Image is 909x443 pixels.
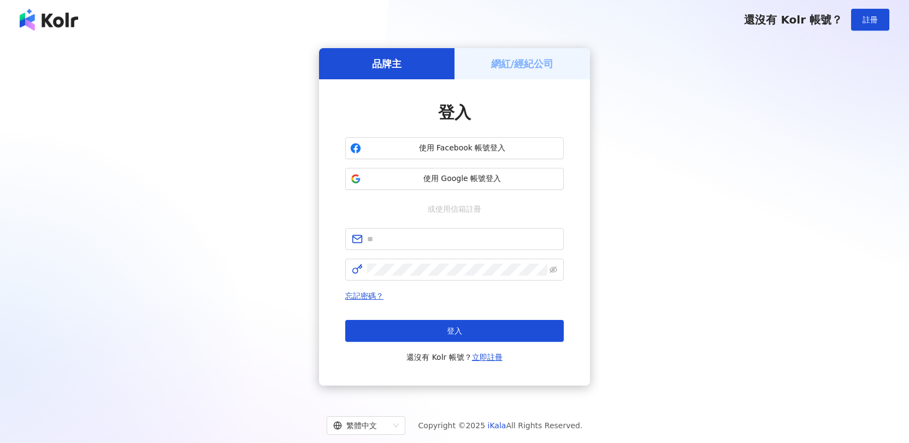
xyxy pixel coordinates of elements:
[472,353,503,362] a: 立即註冊
[372,57,402,71] h5: 品牌主
[345,168,564,190] button: 使用 Google 帳號登入
[488,421,506,430] a: iKala
[345,292,383,300] a: 忘記密碼？
[491,57,554,71] h5: 網紅/經紀公司
[20,9,78,31] img: logo
[420,203,489,215] span: 或使用信箱註冊
[333,417,389,434] div: 繁體中文
[365,143,559,154] span: 使用 Facebook 帳號登入
[438,103,471,122] span: 登入
[550,266,557,273] span: eye-invisible
[863,15,878,24] span: 註冊
[345,320,564,342] button: 登入
[744,13,842,26] span: 還沒有 Kolr 帳號？
[851,9,889,31] button: 註冊
[447,327,462,335] span: 登入
[365,173,559,184] span: 使用 Google 帳號登入
[345,137,564,159] button: 使用 Facebook 帳號登入
[406,351,503,364] span: 還沒有 Kolr 帳號？
[418,419,583,432] span: Copyright © 2025 All Rights Reserved.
